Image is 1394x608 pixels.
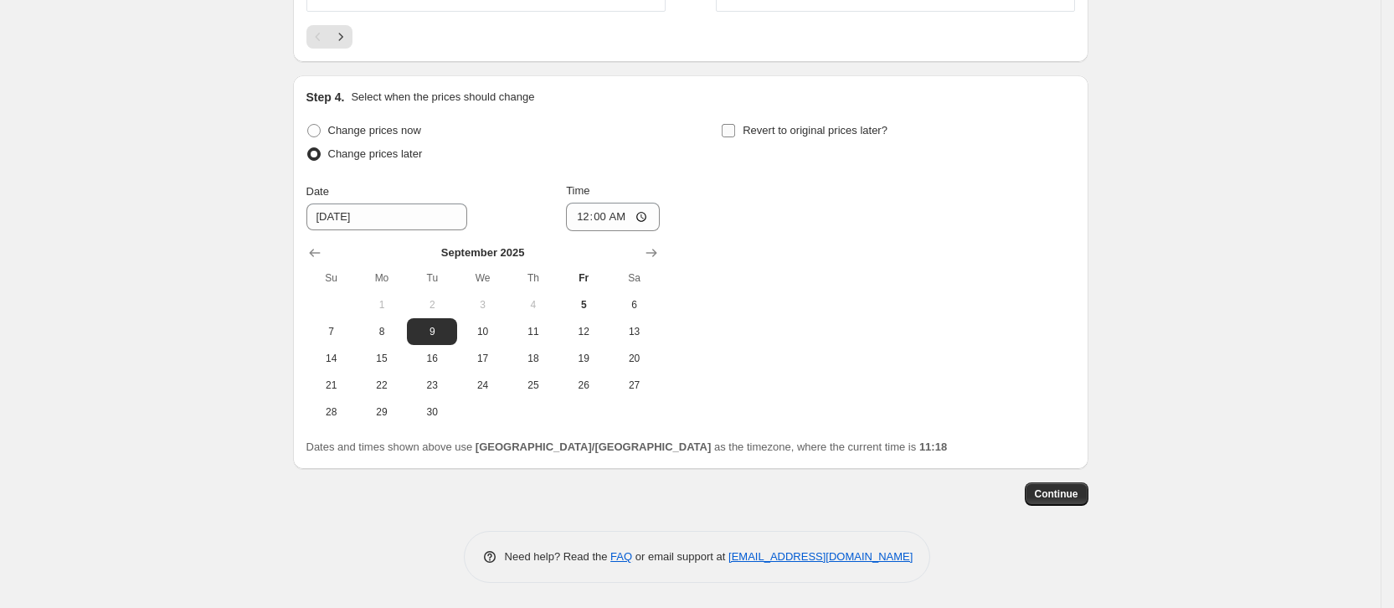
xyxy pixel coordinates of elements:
span: Dates and times shown above use as the timezone, where the current time is [306,441,948,453]
span: 18 [515,352,552,365]
span: 4 [515,298,552,312]
button: Show previous month, August 2025 [303,241,327,265]
span: Fr [565,271,602,285]
b: [GEOGRAPHIC_DATA]/[GEOGRAPHIC_DATA] [476,441,711,453]
button: Friday September 19 2025 [558,345,609,372]
span: 9 [414,325,450,338]
button: Saturday September 20 2025 [609,345,659,372]
span: 26 [565,379,602,392]
span: 10 [464,325,501,338]
button: Sunday September 14 2025 [306,345,357,372]
button: Sunday September 28 2025 [306,399,357,425]
input: 12:00 [566,203,660,231]
span: 28 [313,405,350,419]
button: Friday September 12 2025 [558,318,609,345]
span: 20 [615,352,652,365]
span: 15 [363,352,400,365]
button: Thursday September 4 2025 [508,291,558,318]
button: Wednesday September 10 2025 [457,318,507,345]
span: 1 [363,298,400,312]
span: 14 [313,352,350,365]
span: We [464,271,501,285]
th: Friday [558,265,609,291]
span: Tu [414,271,450,285]
span: 25 [515,379,552,392]
button: Sunday September 21 2025 [306,372,357,399]
button: Sunday September 7 2025 [306,318,357,345]
span: Change prices later [328,147,423,160]
span: 13 [615,325,652,338]
span: 29 [363,405,400,419]
button: Friday September 26 2025 [558,372,609,399]
button: Thursday September 11 2025 [508,318,558,345]
button: Tuesday September 23 2025 [407,372,457,399]
span: 21 [313,379,350,392]
span: 23 [414,379,450,392]
a: FAQ [610,550,632,563]
button: Tuesday September 16 2025 [407,345,457,372]
button: Saturday September 6 2025 [609,291,659,318]
span: 5 [565,298,602,312]
th: Monday [357,265,407,291]
th: Thursday [508,265,558,291]
span: Date [306,185,329,198]
span: 30 [414,405,450,419]
button: Show next month, October 2025 [640,241,663,265]
span: Change prices now [328,124,421,137]
th: Sunday [306,265,357,291]
span: 16 [414,352,450,365]
span: 27 [615,379,652,392]
p: Select when the prices should change [351,89,534,106]
span: 7 [313,325,350,338]
a: [EMAIL_ADDRESS][DOMAIN_NAME] [728,550,913,563]
span: Sa [615,271,652,285]
button: Today Friday September 5 2025 [558,291,609,318]
b: 11:18 [919,441,947,453]
button: Continue [1025,482,1088,506]
span: 19 [565,352,602,365]
span: Th [515,271,552,285]
th: Tuesday [407,265,457,291]
span: Continue [1035,487,1078,501]
span: Su [313,271,350,285]
button: Monday September 29 2025 [357,399,407,425]
span: 2 [414,298,450,312]
span: Time [566,184,589,197]
button: Wednesday September 3 2025 [457,291,507,318]
span: 17 [464,352,501,365]
span: Need help? Read the [505,550,611,563]
button: Wednesday September 24 2025 [457,372,507,399]
button: Monday September 1 2025 [357,291,407,318]
button: Thursday September 25 2025 [508,372,558,399]
button: Monday September 15 2025 [357,345,407,372]
button: Thursday September 18 2025 [508,345,558,372]
button: Saturday September 13 2025 [609,318,659,345]
button: Tuesday September 9 2025 [407,318,457,345]
span: 22 [363,379,400,392]
th: Wednesday [457,265,507,291]
span: 12 [565,325,602,338]
h2: Step 4. [306,89,345,106]
input: 9/5/2025 [306,204,467,230]
button: Tuesday September 30 2025 [407,399,457,425]
span: or email support at [632,550,728,563]
button: Monday September 8 2025 [357,318,407,345]
span: 8 [363,325,400,338]
nav: Pagination [306,25,352,49]
button: Next [329,25,352,49]
th: Saturday [609,265,659,291]
button: Tuesday September 2 2025 [407,291,457,318]
button: Monday September 22 2025 [357,372,407,399]
button: Saturday September 27 2025 [609,372,659,399]
span: 11 [515,325,552,338]
span: Revert to original prices later? [743,124,887,137]
button: Wednesday September 17 2025 [457,345,507,372]
span: 24 [464,379,501,392]
span: Mo [363,271,400,285]
span: 3 [464,298,501,312]
span: 6 [615,298,652,312]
